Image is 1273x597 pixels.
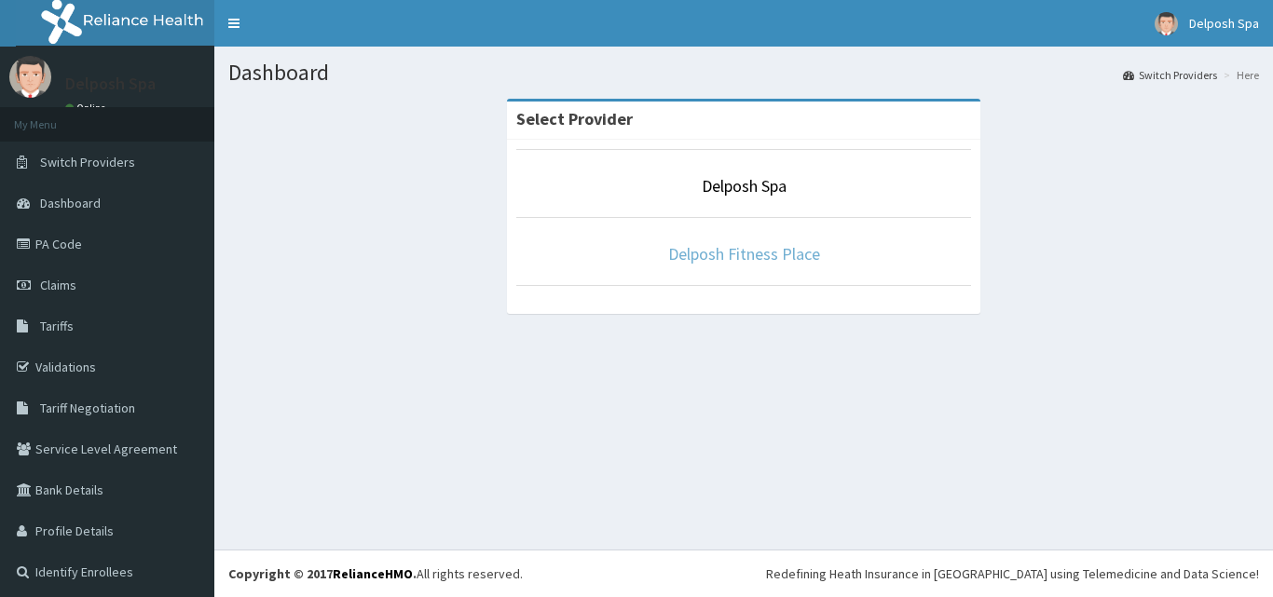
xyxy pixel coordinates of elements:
[40,154,135,170] span: Switch Providers
[702,175,787,197] a: Delposh Spa
[65,102,110,115] a: Online
[40,318,74,334] span: Tariffs
[1123,67,1217,83] a: Switch Providers
[1155,12,1178,35] img: User Image
[228,565,417,582] strong: Copyright © 2017 .
[40,400,135,416] span: Tariff Negotiation
[1219,67,1259,83] li: Here
[9,56,51,98] img: User Image
[40,277,76,293] span: Claims
[65,75,156,92] p: Delposh Spa
[333,565,413,582] a: RelianceHMO
[516,108,633,129] strong: Select Provider
[668,243,820,265] a: Delposh Fitness Place
[766,564,1259,583] div: Redefining Heath Insurance in [GEOGRAPHIC_DATA] using Telemedicine and Data Science!
[228,61,1259,85] h1: Dashboard
[214,550,1273,597] footer: All rights reserved.
[1189,15,1259,32] span: Delposh Spa
[40,195,101,211] span: Dashboard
